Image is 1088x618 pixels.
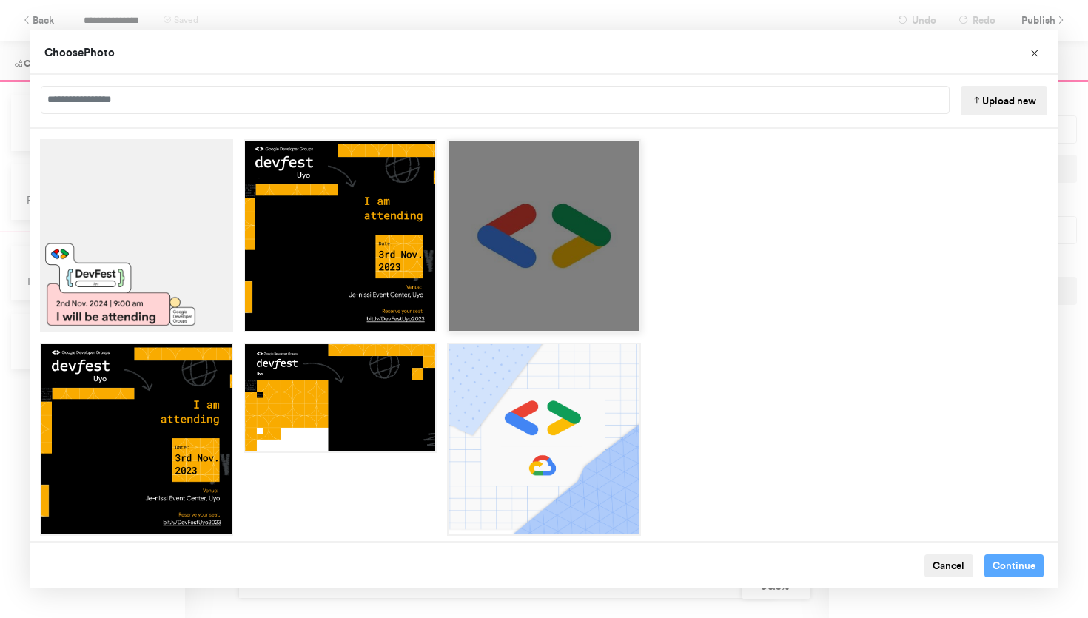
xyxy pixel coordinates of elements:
[1014,544,1070,600] iframe: Drift Widget Chat Controller
[44,45,115,59] span: Choose Photo
[30,30,1058,588] div: Choose Image
[961,86,1047,115] button: Upload new
[984,554,1044,578] button: Continue
[924,554,973,578] button: Cancel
